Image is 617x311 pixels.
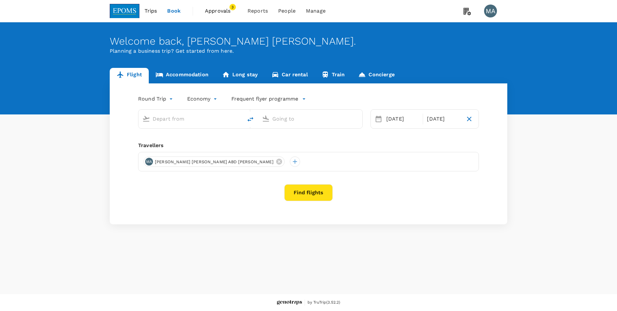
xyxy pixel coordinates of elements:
[315,68,352,83] a: Train
[231,95,306,103] button: Frequent flyer programme
[424,113,462,125] div: [DATE]
[110,4,139,18] img: EPOMS SDN BHD
[205,7,237,15] span: Approvals
[284,184,333,201] button: Find flights
[153,114,229,124] input: Depart from
[351,68,401,83] a: Concierge
[358,118,359,119] button: Open
[272,114,349,124] input: Going to
[238,118,239,119] button: Open
[278,7,296,15] span: People
[138,142,479,149] div: Travellers
[384,113,421,125] div: [DATE]
[484,5,497,17] div: MA
[231,95,298,103] p: Frequent flyer programme
[243,112,258,127] button: delete
[187,94,218,104] div: Economy
[110,47,507,55] p: Planning a business trip? Get started from here.
[167,7,181,15] span: Book
[149,68,215,83] a: Accommodation
[145,158,153,166] div: MA
[265,68,315,83] a: Car rental
[145,7,157,15] span: Trips
[248,7,268,15] span: Reports
[110,68,149,83] a: Flight
[151,159,278,165] span: [PERSON_NAME] [PERSON_NAME] ABD [PERSON_NAME]
[144,156,285,167] div: MA[PERSON_NAME] [PERSON_NAME] ABD [PERSON_NAME]
[138,94,174,104] div: Round Trip
[277,300,302,305] img: Genotrips - EPOMS
[308,299,340,306] span: by TruTrip ( 3.52.2 )
[215,68,265,83] a: Long stay
[229,4,236,10] span: 3
[110,35,507,47] div: Welcome back , [PERSON_NAME] [PERSON_NAME] .
[306,7,326,15] span: Manage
